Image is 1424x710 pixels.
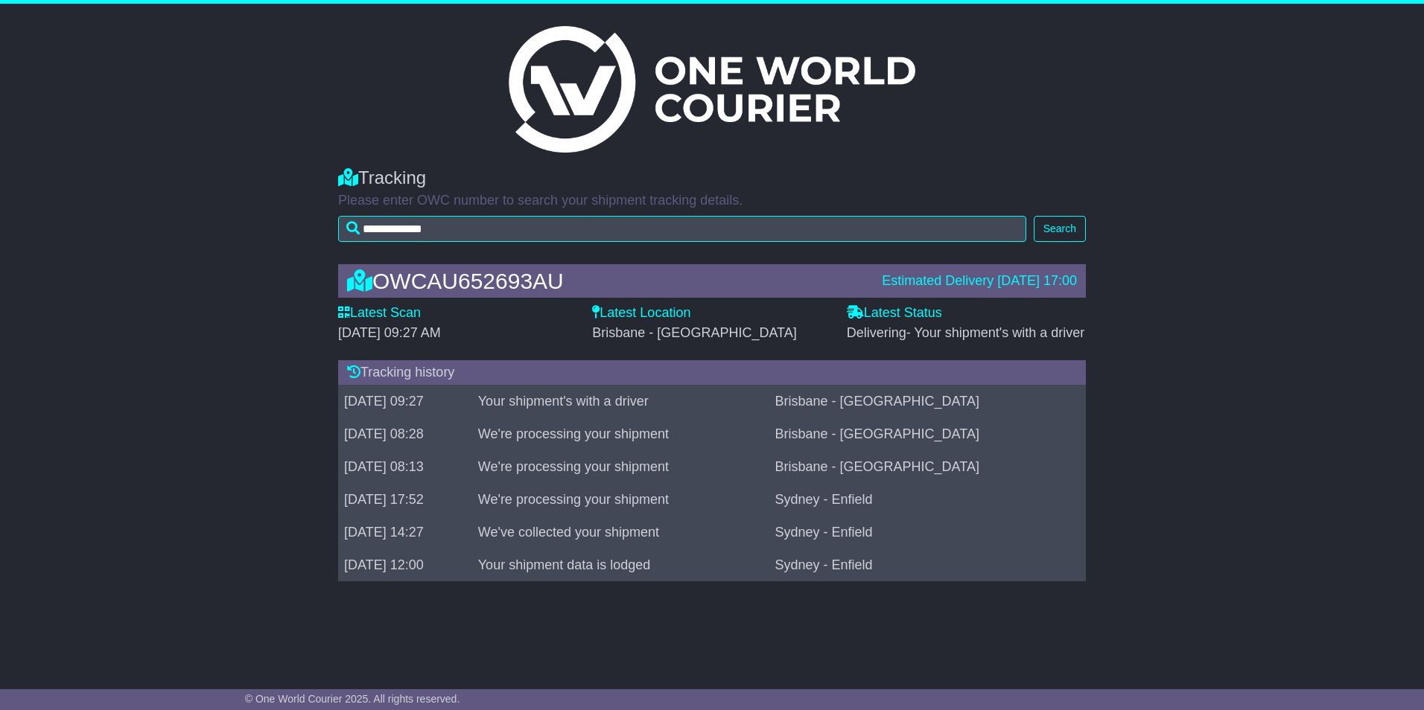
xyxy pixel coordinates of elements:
td: [DATE] 12:00 [338,549,472,582]
td: [DATE] 08:28 [338,418,472,451]
td: Brisbane - [GEOGRAPHIC_DATA] [769,451,1086,484]
p: Please enter OWC number to search your shipment tracking details. [338,193,1086,209]
td: [DATE] 17:52 [338,484,472,516]
td: Brisbane - [GEOGRAPHIC_DATA] [769,386,1086,418]
span: - Your shipment's with a driver [906,325,1085,340]
div: OWCAU652693AU [340,269,874,293]
td: [DATE] 08:13 [338,451,472,484]
td: Sydney - Enfield [769,549,1086,582]
td: Brisbane - [GEOGRAPHIC_DATA] [769,418,1086,451]
td: We're processing your shipment [472,484,769,516]
span: Brisbane - [GEOGRAPHIC_DATA] [592,325,796,340]
td: Your shipment's with a driver [472,386,769,418]
img: Light [509,26,915,153]
label: Latest Status [847,305,942,322]
div: Tracking [338,167,1086,189]
td: We've collected your shipment [472,516,769,549]
td: Your shipment data is lodged [472,549,769,582]
td: [DATE] 09:27 [338,386,472,418]
td: Sydney - Enfield [769,484,1086,516]
td: Sydney - Enfield [769,516,1086,549]
span: [DATE] 09:27 AM [338,325,441,340]
td: We're processing your shipment [472,451,769,484]
label: Latest Location [592,305,690,322]
td: [DATE] 14:27 [338,516,472,549]
button: Search [1034,216,1086,242]
label: Latest Scan [338,305,421,322]
div: Estimated Delivery [DATE] 17:00 [882,273,1077,290]
span: Delivering [847,325,1085,340]
td: We're processing your shipment [472,418,769,451]
div: Tracking history [338,360,1086,386]
span: © One World Courier 2025. All rights reserved. [245,693,460,705]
